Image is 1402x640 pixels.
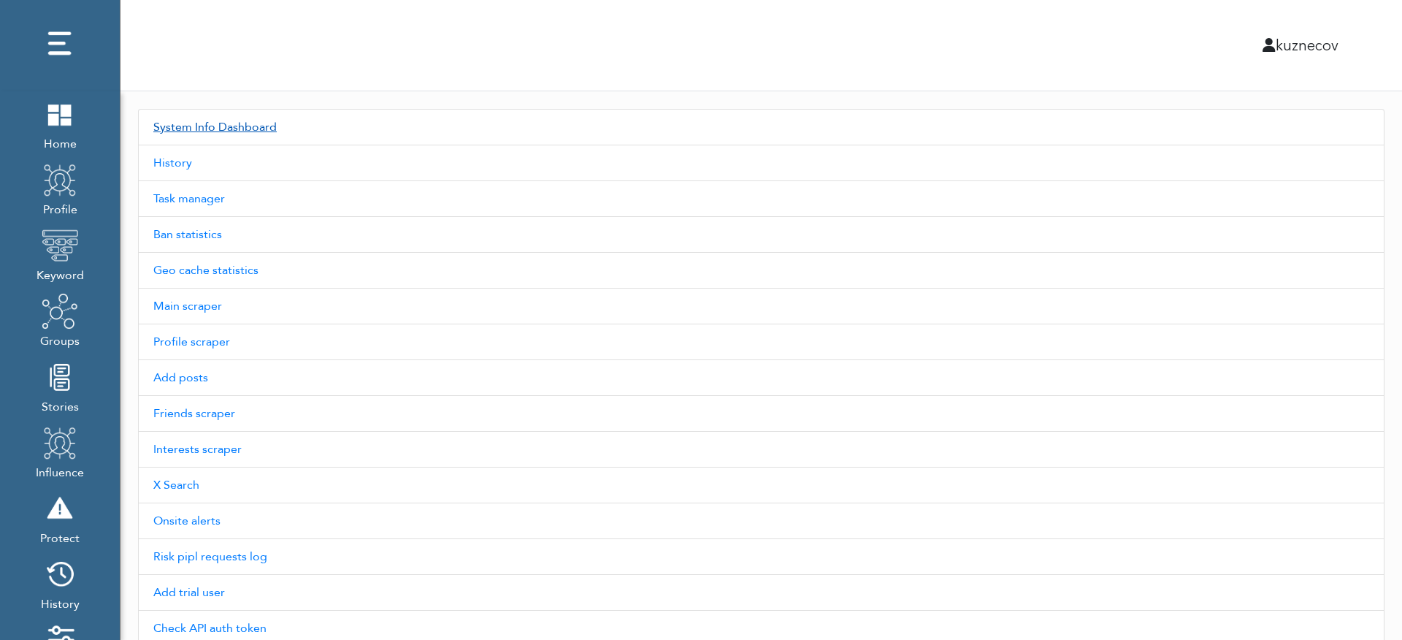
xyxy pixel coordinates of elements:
a: Friends scraper [138,396,1384,432]
a: Main scraper [138,289,1384,324]
img: keyword.png [42,227,78,264]
img: dots.png [42,26,78,62]
a: Task manager [138,181,1384,217]
img: risk.png [42,490,78,527]
span: History [41,593,80,613]
span: Groups [40,329,80,350]
img: profile.png [42,424,78,461]
span: Influence [36,461,84,481]
a: History [138,145,1384,181]
a: System Info Dashboard [138,109,1384,145]
img: profile.png [42,161,78,198]
span: Protect [40,527,80,547]
a: Interests scraper [138,432,1384,468]
div: kuznecov [729,34,1349,56]
span: Keyword [37,264,84,284]
img: home.png [42,96,78,132]
img: history.png [42,556,78,593]
span: Home [42,132,78,153]
a: X Search [138,468,1384,503]
img: stories.png [42,359,78,395]
span: Profile [42,198,78,218]
a: Geo cache statistics [138,253,1384,289]
a: Profile scraper [138,324,1384,360]
a: Add posts [138,360,1384,396]
a: Add trial user [138,575,1384,611]
img: groups.png [42,293,78,329]
a: Onsite alerts [138,503,1384,539]
a: Ban statistics [138,217,1384,253]
a: Risk pipl requests log [138,539,1384,575]
span: Stories [42,395,79,416]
